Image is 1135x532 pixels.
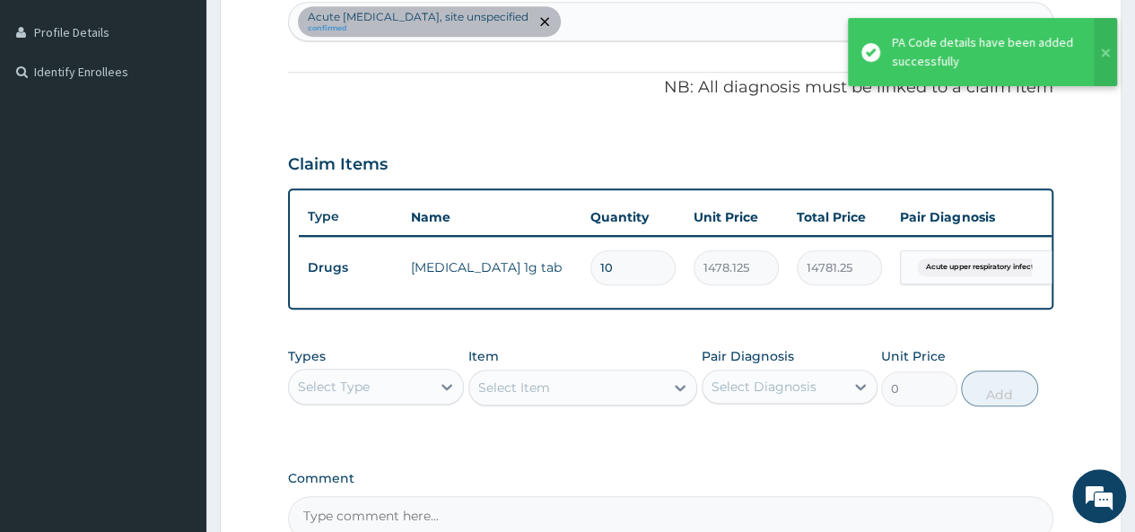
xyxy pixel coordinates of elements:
p: Acute [MEDICAL_DATA], site unspecified [308,10,528,24]
p: NB: All diagnosis must be linked to a claim item [288,76,1053,100]
h3: Claim Items [288,155,388,175]
img: d_794563401_company_1708531726252_794563401 [33,90,73,135]
td: Drugs [299,251,402,284]
th: Quantity [581,199,685,235]
th: Total Price [788,199,891,235]
small: confirmed [308,24,528,33]
label: Unit Price [881,347,946,365]
button: Add [961,371,1037,406]
div: Minimize live chat window [294,9,337,52]
div: PA Code details have been added successfully [892,33,1077,71]
div: Chat with us now [93,100,301,124]
label: Item [468,347,499,365]
label: Pair Diagnosis [702,347,794,365]
div: Select Type [298,378,370,396]
div: Select Diagnosis [712,378,816,396]
th: Unit Price [685,199,788,235]
label: Types [288,349,326,364]
textarea: Type your message and hit 'Enter' [9,347,342,410]
th: Name [402,199,581,235]
span: Acute upper respiratory infect... [917,258,1047,276]
td: [MEDICAL_DATA] 1g tab [402,249,581,285]
label: Comment [288,471,1053,486]
th: Pair Diagnosis [891,199,1088,235]
span: remove selection option [537,13,553,30]
th: Type [299,200,402,233]
span: We're online! [104,154,248,336]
